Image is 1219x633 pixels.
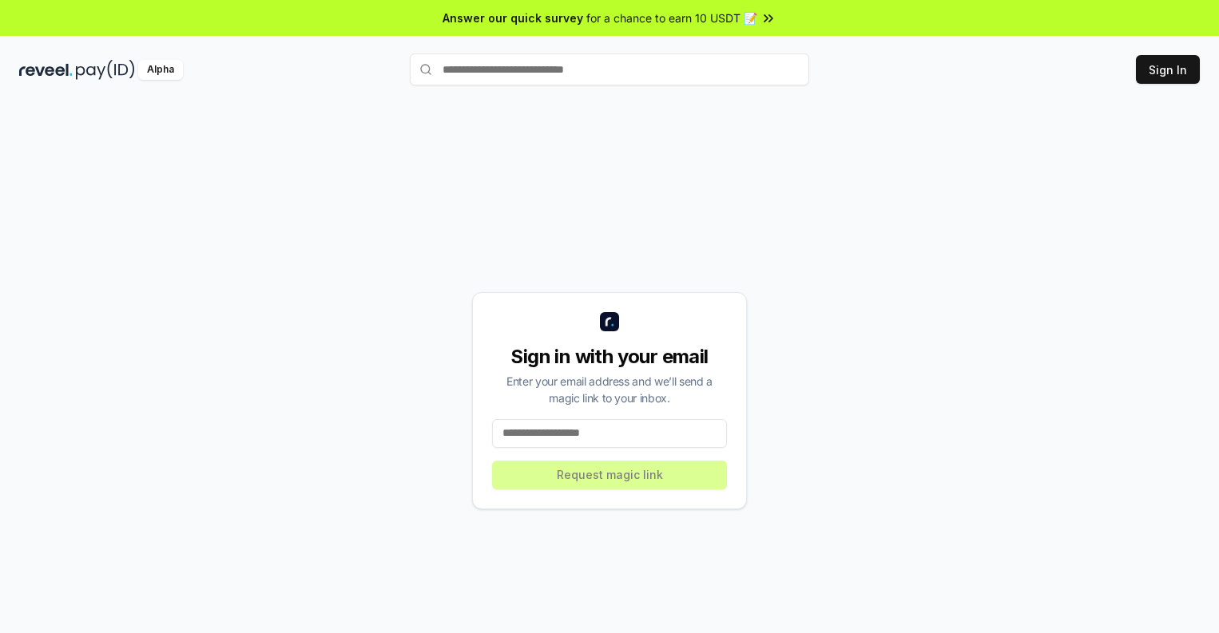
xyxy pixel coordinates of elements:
[492,373,727,406] div: Enter your email address and we’ll send a magic link to your inbox.
[600,312,619,331] img: logo_small
[76,60,135,80] img: pay_id
[138,60,183,80] div: Alpha
[443,10,583,26] span: Answer our quick survey
[1136,55,1200,84] button: Sign In
[492,344,727,370] div: Sign in with your email
[586,10,757,26] span: for a chance to earn 10 USDT 📝
[19,60,73,80] img: reveel_dark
